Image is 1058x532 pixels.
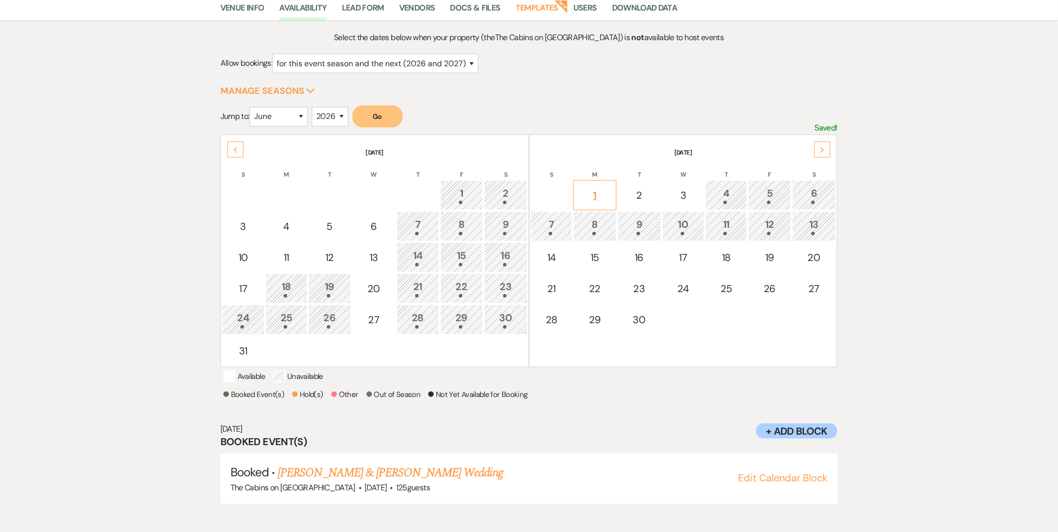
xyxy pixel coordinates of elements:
[440,158,483,179] th: F
[298,31,761,44] p: Select the dates below when your property (the The Cabins on [GEOGRAPHIC_DATA] ) is available to ...
[623,217,656,235] div: 9
[227,343,259,358] div: 31
[573,158,617,179] th: M
[579,250,611,265] div: 15
[446,279,478,298] div: 22
[271,279,302,298] div: 18
[220,58,272,69] span: Allow bookings:
[292,388,323,401] p: Hold(s)
[668,281,699,296] div: 24
[352,158,396,179] th: W
[227,219,259,234] div: 3
[271,310,302,329] div: 25
[531,158,573,179] th: S
[711,186,742,204] div: 4
[531,136,837,157] th: [DATE]
[798,250,831,265] div: 20
[623,312,656,327] div: 30
[536,217,567,235] div: 7
[402,279,434,298] div: 21
[223,370,265,382] p: Available
[756,424,838,439] button: + Add Block
[815,121,838,135] p: Saved!
[331,388,359,401] p: Other
[711,250,742,265] div: 18
[490,217,522,235] div: 9
[279,2,326,21] a: Availability
[399,2,435,21] a: Vendors
[754,186,786,204] div: 5
[490,248,522,267] div: 16
[754,250,786,265] div: 19
[573,2,597,21] a: Users
[358,312,390,327] div: 27
[352,105,403,127] button: Go
[536,312,567,327] div: 28
[516,2,558,21] a: Templates
[230,464,269,480] span: Booked
[402,248,434,267] div: 14
[314,219,345,234] div: 5
[536,281,567,296] div: 21
[798,186,831,204] div: 6
[748,158,791,179] th: F
[227,250,259,265] div: 10
[314,250,345,265] div: 12
[222,158,265,179] th: S
[220,86,315,95] button: Manage Seasons
[402,217,434,235] div: 7
[706,158,748,179] th: T
[358,250,390,265] div: 13
[220,111,250,121] span: Jump to:
[271,219,302,234] div: 4
[446,310,478,329] div: 29
[632,32,644,43] strong: not
[668,250,699,265] div: 17
[358,281,390,296] div: 20
[579,188,611,203] div: 1
[490,279,522,298] div: 23
[220,2,265,21] a: Venue Info
[618,158,661,179] th: T
[266,158,307,179] th: M
[402,310,434,329] div: 28
[662,158,704,179] th: W
[450,2,501,21] a: Docs & Files
[428,388,527,401] p: Not Yet Available for Booking
[223,388,284,401] p: Booked Event(s)
[446,217,478,235] div: 8
[612,2,677,21] a: Download Data
[490,186,522,204] div: 2
[227,281,259,296] div: 17
[623,188,656,203] div: 2
[484,158,528,179] th: S
[711,281,742,296] div: 25
[227,310,259,329] div: 24
[792,158,836,179] th: S
[579,281,611,296] div: 22
[798,281,831,296] div: 27
[358,219,390,234] div: 6
[668,188,699,203] div: 3
[220,424,838,435] h6: [DATE]
[367,388,421,401] p: Out of Season
[397,158,439,179] th: T
[446,248,478,267] div: 15
[754,217,786,235] div: 12
[738,473,828,483] button: Edit Calendar Block
[220,435,838,449] h3: Booked Event(s)
[623,281,656,296] div: 23
[396,482,430,493] span: 125 guests
[754,281,786,296] div: 26
[623,250,656,265] div: 16
[365,482,387,493] span: [DATE]
[711,217,742,235] div: 11
[446,186,478,204] div: 1
[490,310,522,329] div: 30
[314,310,345,329] div: 26
[273,370,323,382] p: Unavailable
[271,250,302,265] div: 11
[536,250,567,265] div: 14
[314,279,345,298] div: 19
[278,464,503,482] a: [PERSON_NAME] & [PERSON_NAME] Wedding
